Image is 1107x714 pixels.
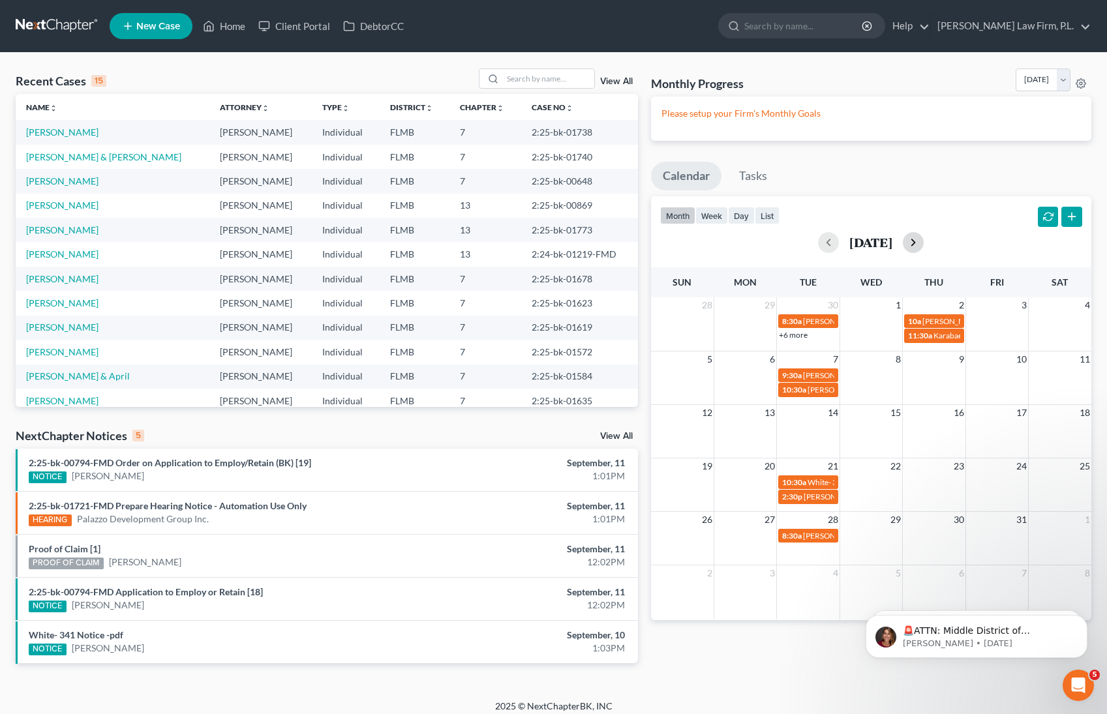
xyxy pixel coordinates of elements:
[744,14,864,38] input: Search by name...
[196,14,252,38] a: Home
[521,120,637,144] td: 2:25-bk-01738
[449,120,521,144] td: 7
[434,513,624,526] div: 1:01PM
[380,389,450,413] td: FLMB
[434,599,624,612] div: 12:02PM
[886,14,930,38] a: Help
[808,385,916,394] span: [PERSON_NAME]- 341 Meeting
[262,104,269,112] i: unfold_more
[209,242,312,266] td: [PERSON_NAME]
[312,364,379,389] td: Individual
[91,75,106,87] div: 15
[26,297,99,308] a: [PERSON_NAME]
[521,291,637,315] td: 2:25-bk-01623
[782,477,806,487] span: 10:30a
[312,218,379,242] td: Individual
[209,389,312,413] td: [PERSON_NAME]
[380,242,450,266] td: FLMB
[26,395,99,406] a: [PERSON_NAME]
[16,73,106,89] div: Recent Cases
[803,531,911,541] span: [PERSON_NAME]- 341 Meeting
[449,364,521,389] td: 7
[889,458,902,474] span: 22
[727,162,779,190] a: Tasks
[312,267,379,291] td: Individual
[337,14,410,38] a: DebtorCC
[449,316,521,340] td: 7
[1084,297,1091,313] span: 4
[661,107,1081,120] p: Please setup your Firm's Monthly Goals
[209,364,312,389] td: [PERSON_NAME]
[958,297,965,313] span: 2
[804,492,912,501] span: [PERSON_NAME]- 341 Meeting
[26,224,99,235] a: [PERSON_NAME]
[808,477,875,487] span: White- 341 Meeting
[209,316,312,340] td: [PERSON_NAME]
[1015,351,1028,367] span: 10
[449,145,521,169] td: 7
[1084,565,1091,581] span: 8
[521,364,637,389] td: 2:25-bk-01584
[1015,405,1028,421] span: 17
[701,297,714,313] span: 28
[889,405,902,421] span: 15
[312,120,379,144] td: Individual
[29,500,307,511] a: 2:25-bk-01721-FMD Prepare Hearing Notice - Automation Use Only
[312,340,379,364] td: Individual
[931,14,1091,38] a: [PERSON_NAME] Law Firm, P.L.
[434,556,624,569] div: 12:02PM
[894,351,902,367] span: 8
[803,370,911,380] span: [PERSON_NAME]- 341 Meeting
[832,351,840,367] span: 7
[209,340,312,364] td: [PERSON_NAME]
[958,565,965,581] span: 6
[763,458,776,474] span: 20
[1089,670,1100,680] span: 5
[434,642,624,655] div: 1:03PM
[16,428,144,443] div: NextChapter Notices
[701,405,714,421] span: 12
[832,565,840,581] span: 4
[894,565,902,581] span: 5
[990,276,1004,288] span: Fri
[220,102,269,112] a: Attorneyunfold_more
[908,331,932,340] span: 11:30a
[826,297,840,313] span: 30
[566,104,573,112] i: unfold_more
[1078,405,1091,421] span: 18
[434,543,624,556] div: September, 11
[782,370,802,380] span: 9:30a
[434,629,624,642] div: September, 10
[312,169,379,193] td: Individual
[763,405,776,421] span: 13
[380,364,450,389] td: FLMB
[1015,458,1028,474] span: 24
[1063,670,1094,701] iframe: Intercom live chat
[1078,351,1091,367] span: 11
[849,235,892,249] h2: [DATE]
[782,316,802,326] span: 8:30a
[651,76,744,91] h3: Monthly Progress
[449,169,521,193] td: 7
[701,458,714,474] span: 19
[312,194,379,218] td: Individual
[734,276,757,288] span: Mon
[908,316,921,326] span: 10a
[29,558,104,569] div: PROOF OF CLAIM
[26,273,99,284] a: [PERSON_NAME]
[380,316,450,340] td: FLMB
[695,207,728,224] button: week
[209,145,312,169] td: [PERSON_NAME]
[889,512,902,528] span: 29
[600,432,633,441] a: View All
[380,267,450,291] td: FLMB
[312,291,379,315] td: Individual
[706,351,714,367] span: 5
[77,513,209,526] a: Palazzo Development Group Inc.
[132,430,144,441] div: 5
[425,104,433,112] i: unfold_more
